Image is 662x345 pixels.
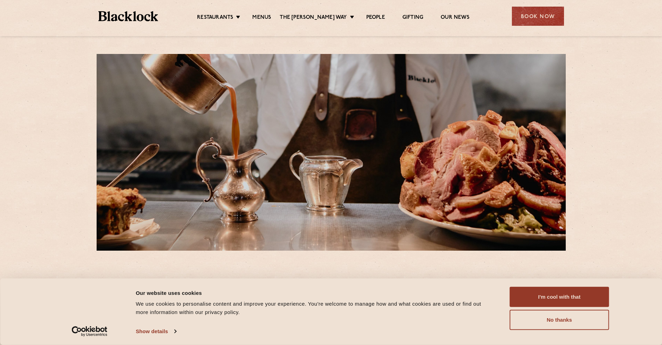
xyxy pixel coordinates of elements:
[98,11,158,21] img: BL_Textured_Logo-footer-cropped.svg
[136,300,494,316] div: We use cookies to personalise content and improve your experience. You're welcome to manage how a...
[136,289,494,297] div: Our website uses cookies
[512,7,564,26] div: Book Now
[510,287,609,307] button: I'm cool with that
[366,14,385,22] a: People
[252,14,271,22] a: Menus
[136,326,176,337] a: Show details
[197,14,233,22] a: Restaurants
[59,326,120,337] a: Usercentrics Cookiebot - opens in a new window
[402,14,423,22] a: Gifting
[441,14,469,22] a: Our News
[280,14,347,22] a: The [PERSON_NAME] Way
[510,310,609,330] button: No thanks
